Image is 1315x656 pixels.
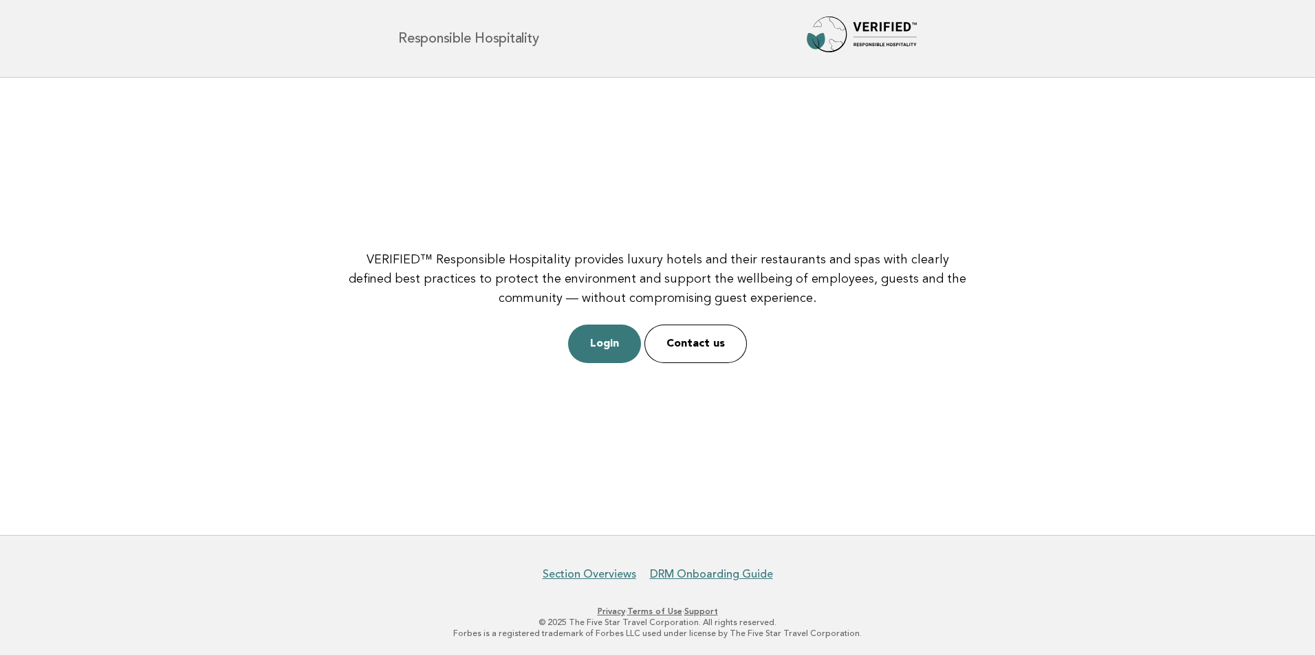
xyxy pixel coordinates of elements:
p: · · [237,606,1078,617]
a: Privacy [598,606,625,616]
p: VERIFIED™ Responsible Hospitality provides luxury hotels and their restaurants and spas with clea... [345,250,970,308]
a: Contact us [644,325,747,363]
a: Support [684,606,718,616]
h1: Responsible Hospitality [398,32,539,45]
p: © 2025 The Five Star Travel Corporation. All rights reserved. [237,617,1078,628]
img: Forbes Travel Guide [807,17,917,61]
a: DRM Onboarding Guide [650,567,773,581]
p: Forbes is a registered trademark of Forbes LLC used under license by The Five Star Travel Corpora... [237,628,1078,639]
a: Terms of Use [627,606,682,616]
a: Section Overviews [543,567,636,581]
a: Login [568,325,641,363]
